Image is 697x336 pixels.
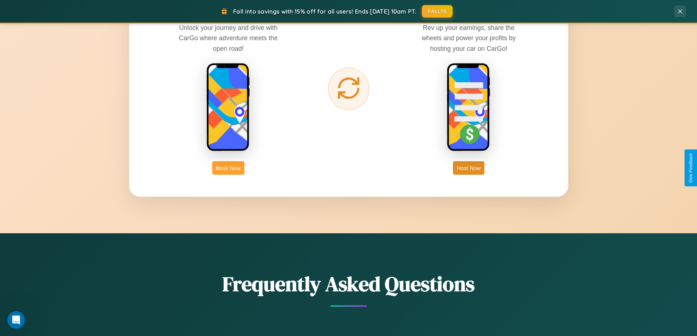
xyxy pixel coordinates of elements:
p: Rev up your earnings, share the wheels and power your profits by hosting your car on CarGo! [414,23,524,53]
img: rent phone [206,63,250,152]
iframe: Intercom live chat [7,311,25,329]
button: FALL15 [422,5,453,18]
button: Host Now [453,161,484,175]
span: Fall into savings with 15% off for all users! Ends [DATE] 10am PT. [233,8,416,15]
img: host phone [447,63,491,152]
div: Give Feedback [688,153,693,183]
button: Book Now [212,161,244,175]
p: Unlock your journey and drive with CarGo where adventure meets the open road! [173,23,283,53]
h2: Frequently Asked Questions [129,270,568,298]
